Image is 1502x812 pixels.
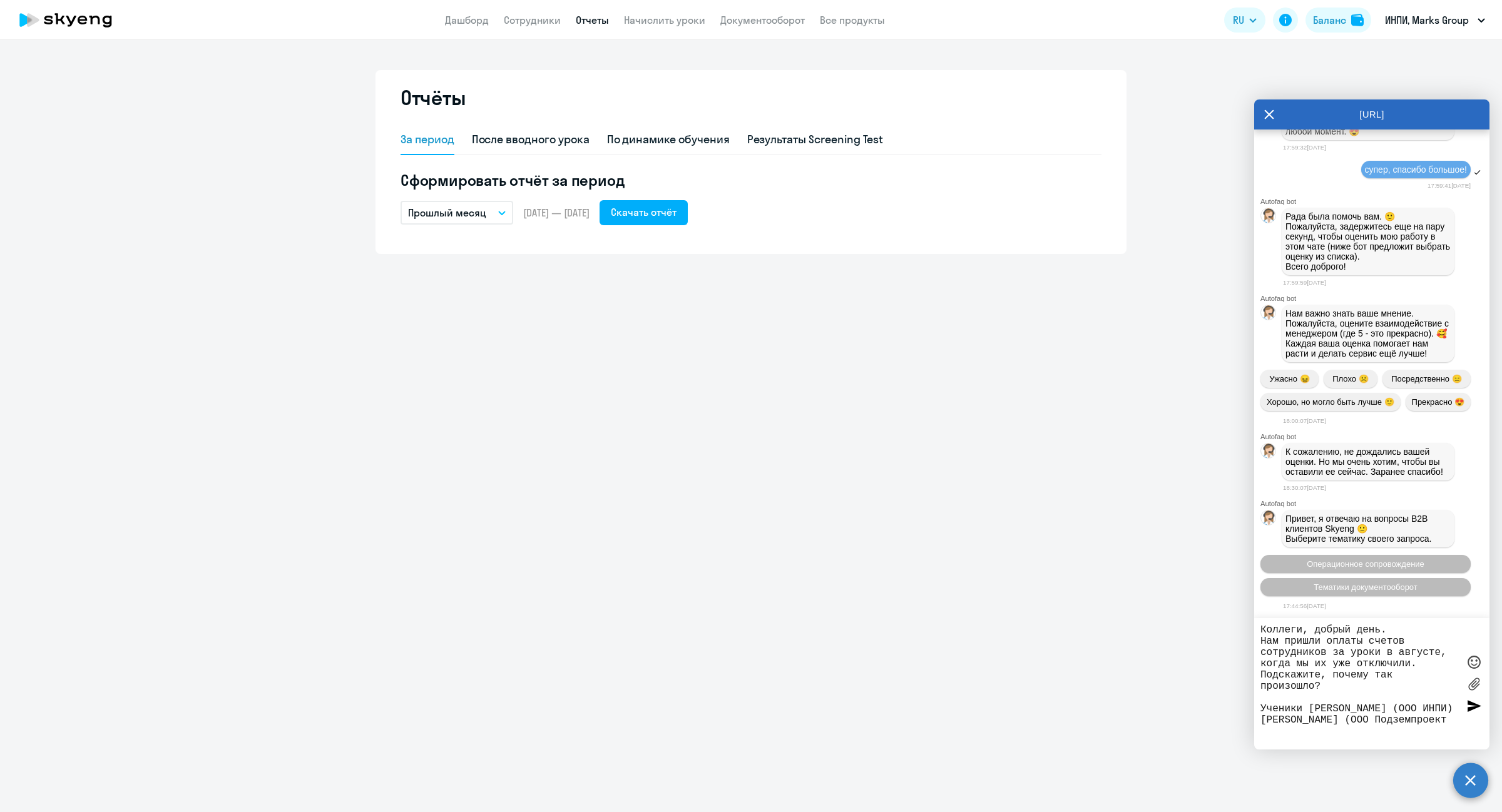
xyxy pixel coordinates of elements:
[1224,8,1265,33] button: RU
[1406,393,1471,411] button: Прекрасно 😍
[523,206,590,220] span: [DATE] — [DATE]
[1313,13,1346,28] div: Баланс
[624,14,705,26] a: Начислить уроки
[607,131,730,148] div: По динамике обучения
[504,14,561,26] a: Сотрудники
[1305,8,1371,33] button: Балансbalance
[1260,295,1489,302] div: Autofaq bot
[408,205,486,220] p: Прошлый месяц
[1285,514,1432,544] span: Привет, я отвечаю на вопросы B2B клиентов Skyeng 🙂 Выберите тематику своего запроса.
[1260,370,1319,388] button: Ужасно 😖
[1261,305,1277,323] img: bot avatar
[1285,211,1451,272] p: Рада была помочь вам. 🙂 Пожалуйста, задержитесь еще на пару секунд, чтобы оценить мою работу в эт...
[576,14,609,26] a: Отчеты
[1307,559,1424,569] span: Операционное сопровождение
[1283,144,1326,151] time: 17:59:32[DATE]
[1283,602,1326,609] time: 17:44:56[DATE]
[747,131,884,148] div: Результаты Screening Test
[1267,397,1394,407] span: Хорошо, но могло быть лучше 🙂
[1260,578,1471,596] button: Тематики документооборот
[445,14,489,26] a: Дашборд
[472,131,590,148] div: После вводного урока
[1412,397,1464,407] span: Прекрасно 😍
[1260,624,1458,743] textarea: Коллеги, добрый день. Нам пришли оплаты счетов сотрудников за уроки в августе, когда мы их уже от...
[1351,14,1364,26] img: balance
[1283,484,1326,491] time: 18:30:07[DATE]
[401,170,1101,190] h5: Сформировать отчёт за период
[401,131,454,148] div: За период
[1260,393,1401,411] button: Хорошо, но могло быть лучше 🙂
[1260,500,1489,507] div: Autofaq bot
[1283,417,1326,424] time: 18:00:07[DATE]
[1464,674,1483,693] label: Лимит 10 файлов
[1391,374,1461,383] span: Посредственно 😑
[1261,208,1277,226] img: bot avatar
[1261,444,1277,462] img: bot avatar
[611,205,677,220] div: Скачать отчёт
[820,14,885,26] a: Все продукты
[1260,433,1489,440] div: Autofaq bot
[1332,374,1368,383] span: Плохо ☹️
[1324,370,1377,388] button: Плохо ☹️
[1385,13,1469,28] p: ИНПИ, Marks Group
[1261,510,1277,529] img: bot avatar
[1379,5,1491,35] button: ИНПИ, Marks Group
[1283,279,1326,286] time: 17:59:59[DATE]
[1269,374,1309,383] span: Ужасно 😖
[1233,13,1244,28] span: RU
[720,14,805,26] a: Документооборот
[1260,555,1471,573] button: Операционное сопровождение
[1285,308,1451,358] span: Нам важно знать ваше мнение. Пожалуйста, оцените взаимодействие с менеджером (где 5 - это прекрас...
[1260,198,1489,205] div: Autofaq bot
[401,85,466,110] h2: Отчёты
[1314,582,1418,592] span: Тематики документооборот
[1382,370,1471,388] button: Посредственно 😑
[1428,182,1471,189] time: 17:59:41[DATE]
[600,200,688,225] button: Скачать отчёт
[401,201,513,225] button: Прошлый месяц
[1285,447,1443,477] span: К сожалению, не дождались вашей оценки. Но мы очень хотим, чтобы вы оставили ее сейчас. Заранее с...
[1365,165,1467,175] span: супер, спасибо большое!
